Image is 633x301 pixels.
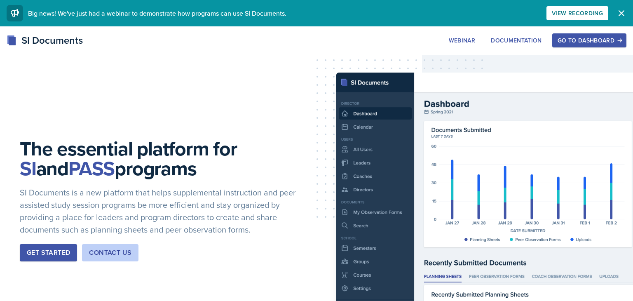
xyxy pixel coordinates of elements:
[82,244,138,261] button: Contact Us
[491,37,542,44] div: Documentation
[443,33,481,47] button: Webinar
[20,244,77,261] button: Get Started
[552,10,603,16] div: View Recording
[449,37,475,44] div: Webinar
[558,37,621,44] div: Go to Dashboard
[7,33,83,48] div: SI Documents
[28,9,286,18] span: Big news! We've just had a webinar to demonstrate how programs can use SI Documents.
[546,6,608,20] button: View Recording
[27,248,70,258] div: Get Started
[485,33,547,47] button: Documentation
[89,248,131,258] div: Contact Us
[552,33,626,47] button: Go to Dashboard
